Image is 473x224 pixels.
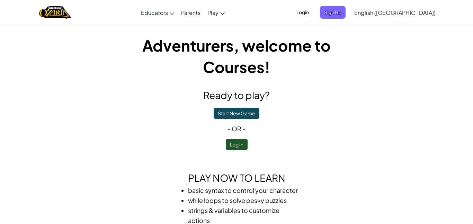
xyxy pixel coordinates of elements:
a: Parents [178,3,204,22]
span: - [227,125,232,133]
span: or [232,125,241,133]
span: Play [207,9,218,16]
button: Sign Up [320,6,346,19]
h2: Ready to play? [112,88,361,102]
span: - [241,125,246,133]
li: basic syntax to control your character [188,185,299,195]
img: Home [39,5,71,19]
span: Educators [141,9,168,16]
span: English ([GEOGRAPHIC_DATA]) [354,9,436,16]
button: Login [292,6,313,19]
a: Play [204,3,228,22]
button: Start New Game [214,108,259,119]
h2: Play now to learn [112,171,361,185]
button: Log In [226,139,248,150]
h1: Adventurers, welcome to Courses! [112,35,361,78]
a: Ozaria by CodeCombat logo [39,5,71,19]
a: English ([GEOGRAPHIC_DATA]) [351,3,439,22]
a: Educators [137,3,178,22]
li: while loops to solve pesky puzzles [188,195,299,205]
